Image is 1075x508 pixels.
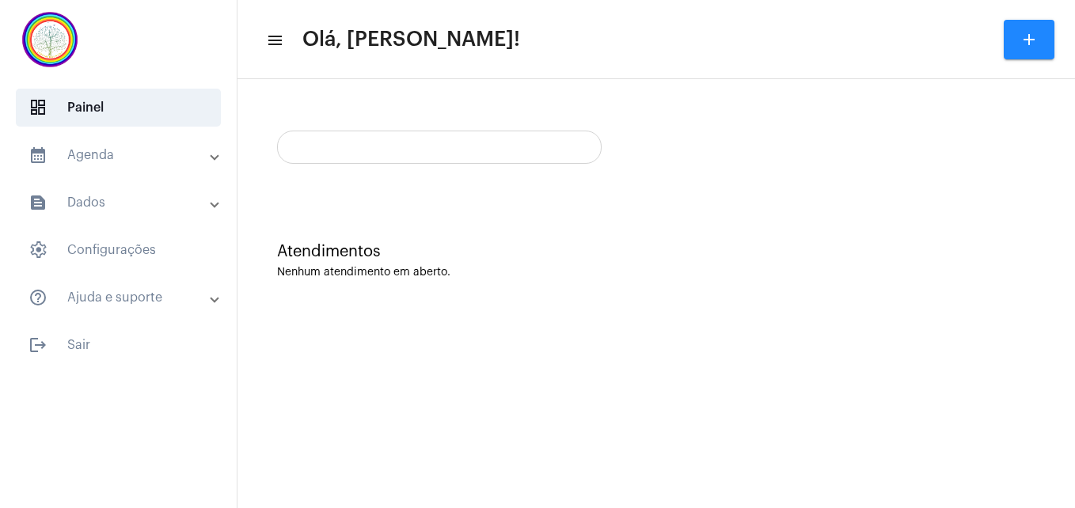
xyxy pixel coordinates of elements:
[28,146,211,165] mat-panel-title: Agenda
[266,31,282,50] mat-icon: sidenav icon
[1020,30,1039,49] mat-icon: add
[28,193,211,212] mat-panel-title: Dados
[28,241,47,260] span: sidenav icon
[28,98,47,117] span: sidenav icon
[16,89,221,127] span: Painel
[28,288,47,307] mat-icon: sidenav icon
[277,243,1035,260] div: Atendimentos
[28,146,47,165] mat-icon: sidenav icon
[28,193,47,212] mat-icon: sidenav icon
[13,8,87,71] img: c337f8d0-2252-6d55-8527-ab50248c0d14.png
[302,27,520,52] span: Olá, [PERSON_NAME]!
[9,136,237,174] mat-expansion-panel-header: sidenav iconAgenda
[16,326,221,364] span: Sair
[9,279,237,317] mat-expansion-panel-header: sidenav iconAjuda e suporte
[28,288,211,307] mat-panel-title: Ajuda e suporte
[16,231,221,269] span: Configurações
[277,267,1035,279] div: Nenhum atendimento em aberto.
[28,336,47,354] mat-icon: sidenav icon
[9,184,237,222] mat-expansion-panel-header: sidenav iconDados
